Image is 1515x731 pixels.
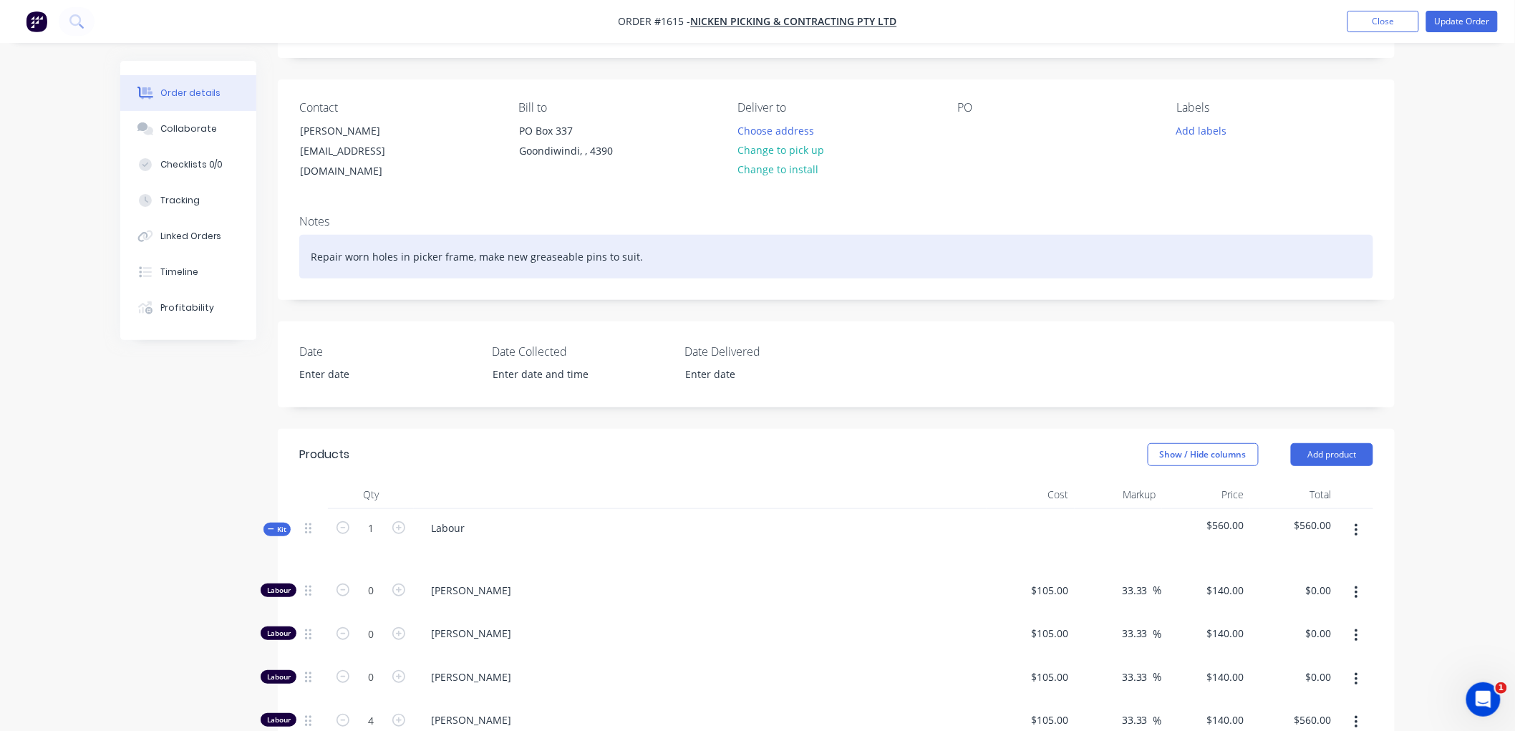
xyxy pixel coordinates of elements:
[684,343,863,360] label: Date Delivered
[120,183,256,218] button: Tracking
[730,120,822,140] button: Choose address
[518,101,715,115] div: Bill to
[619,15,691,29] span: Order #1615 -
[431,712,981,727] span: [PERSON_NAME]
[675,364,853,385] input: Enter date
[290,364,468,385] input: Enter date
[1496,682,1507,694] span: 1
[160,158,223,171] div: Checklists 0/0
[299,235,1373,279] div: Repair worn holes in picker frame, make new greaseable pins to suit.
[1168,518,1244,533] span: $560.00
[1177,101,1373,115] div: Labels
[299,446,349,463] div: Products
[261,584,296,597] div: Labour
[1153,669,1162,685] span: %
[431,583,981,598] span: [PERSON_NAME]
[120,147,256,183] button: Checklists 0/0
[730,140,832,160] button: Change to pick up
[261,713,296,727] div: Labour
[261,626,296,640] div: Labour
[299,215,1373,228] div: Notes
[120,218,256,254] button: Linked Orders
[1256,518,1332,533] span: $560.00
[483,364,661,385] input: Enter date and time
[957,101,1153,115] div: PO
[691,15,897,29] a: Nicken Picking & Contracting Pty Ltd
[1153,582,1162,599] span: %
[299,101,495,115] div: Contact
[987,480,1075,509] div: Cost
[738,101,934,115] div: Deliver to
[268,524,286,535] span: Kit
[299,343,478,360] label: Date
[120,111,256,147] button: Collaborate
[730,160,826,179] button: Change to install
[160,230,222,243] div: Linked Orders
[328,480,414,509] div: Qty
[288,120,431,182] div: [PERSON_NAME][EMAIL_ADDRESS][DOMAIN_NAME]
[420,518,476,538] div: Labour
[120,290,256,326] button: Profitability
[160,122,217,135] div: Collaborate
[519,121,638,141] div: PO Box 337
[1466,682,1501,717] iframe: Intercom live chat
[160,87,221,100] div: Order details
[1250,480,1338,509] div: Total
[300,141,419,181] div: [EMAIL_ADDRESS][DOMAIN_NAME]
[160,266,198,279] div: Timeline
[431,626,981,641] span: [PERSON_NAME]
[1148,443,1259,466] button: Show / Hide columns
[519,141,638,161] div: Goondiwindi, , 4390
[1291,443,1373,466] button: Add product
[1426,11,1498,32] button: Update Order
[507,120,650,166] div: PO Box 337Goondiwindi, , 4390
[160,301,214,314] div: Profitability
[1168,120,1234,140] button: Add labels
[120,75,256,111] button: Order details
[263,523,291,536] div: Kit
[1075,480,1163,509] div: Markup
[1153,626,1162,642] span: %
[120,254,256,290] button: Timeline
[261,670,296,684] div: Labour
[431,669,981,684] span: [PERSON_NAME]
[1153,712,1162,729] span: %
[300,121,419,141] div: [PERSON_NAME]
[1162,480,1250,509] div: Price
[160,194,200,207] div: Tracking
[1347,11,1419,32] button: Close
[26,11,47,32] img: Factory
[492,343,671,360] label: Date Collected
